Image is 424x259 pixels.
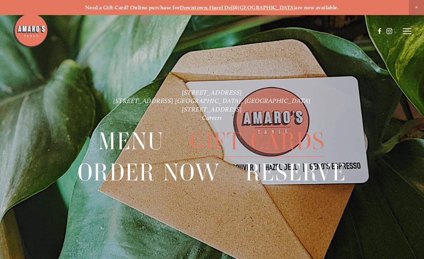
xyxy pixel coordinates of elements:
[78,157,220,188] a: Order Now
[295,4,339,11] strong: are now available.
[98,126,164,157] a: Menu
[180,4,207,11] a: Downtown
[13,13,49,48] img: Amaro's Table
[182,89,242,96] a: [STREET_ADDRESS]
[234,4,238,11] strong: &
[207,4,209,11] strong: ,
[202,114,222,122] a: Careers
[238,4,295,11] a: [GEOGRAPHIC_DATA]
[245,157,346,188] a: Reserve
[209,4,235,11] a: Hazel Dell
[113,97,311,105] a: [STREET_ADDRESS] [GEOGRAPHIC_DATA], [GEOGRAPHIC_DATA]
[85,4,180,11] strong: Need a Gift Card? Online purchase for
[190,126,325,157] a: Gift Cards
[182,105,242,113] a: [STREET_ADDRESS]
